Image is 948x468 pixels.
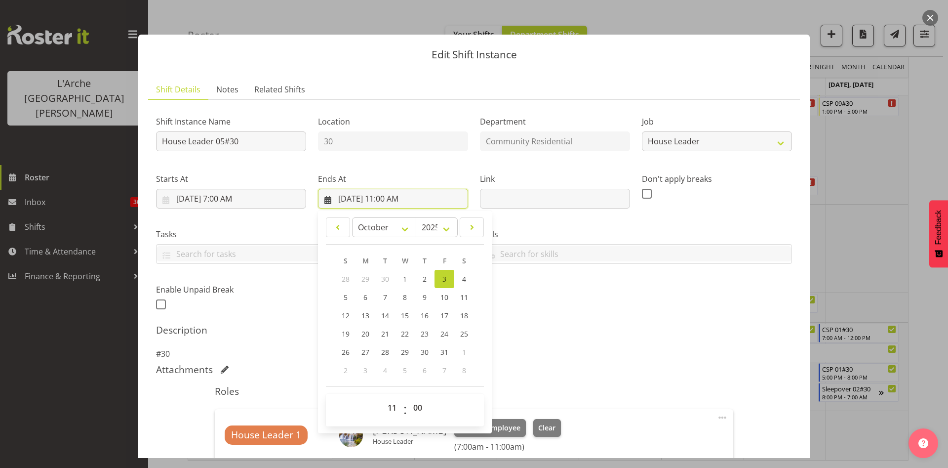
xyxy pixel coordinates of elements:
span: 3 [442,274,446,284]
span: 14 [381,311,389,320]
label: Skills [480,228,792,240]
a: 13 [355,306,375,325]
span: 9 [423,293,427,302]
input: Search for tasks [157,246,468,261]
img: aizza-garduque4b89473dfc6c768e6a566f2329987521.png [339,424,363,447]
a: 22 [395,325,415,343]
input: Click to select... [318,189,468,209]
span: 12 [342,311,350,320]
span: 17 [440,311,448,320]
label: Don't apply breaks [642,173,792,185]
span: W [402,256,408,265]
span: 8 [462,366,466,375]
span: M [362,256,369,265]
a: 16 [415,306,434,325]
button: Clear [533,419,561,437]
a: 6 [355,288,375,306]
img: help-xxl-2.png [918,438,928,448]
span: 21 [381,329,389,339]
span: : [403,398,407,423]
a: 28 [375,343,395,361]
label: Location [318,116,468,128]
input: Search for skills [480,246,791,261]
a: 18 [454,306,474,325]
a: 12 [336,306,355,325]
h6: [PERSON_NAME] [373,425,446,436]
a: 23 [415,325,434,343]
span: 29 [401,347,409,357]
span: 15 [401,311,409,320]
span: 28 [381,347,389,357]
a: 4 [454,270,474,288]
label: Job [642,116,792,128]
a: 24 [434,325,454,343]
a: 31 [434,343,454,361]
button: Feedback - Show survey [929,200,948,267]
span: 26 [342,347,350,357]
span: 23 [421,329,429,339]
span: 19 [342,329,350,339]
span: 22 [401,329,409,339]
label: Tasks [156,228,468,240]
span: 5 [344,293,348,302]
span: 7 [383,293,387,302]
a: 9 [415,288,434,306]
a: 2 [415,270,434,288]
a: 8 [395,288,415,306]
span: 2 [344,366,348,375]
span: 5 [403,366,407,375]
span: 29 [361,274,369,284]
input: Shift Instance Name [156,131,306,151]
span: 1 [462,347,466,357]
label: Ends At [318,173,468,185]
span: F [443,256,446,265]
span: 20 [361,329,369,339]
a: 11 [454,288,474,306]
a: 21 [375,325,395,343]
label: Shift Instance Name [156,116,306,128]
label: Starts At [156,173,306,185]
span: 10 [440,293,448,302]
span: 4 [383,366,387,375]
a: 10 [434,288,454,306]
a: 1 [395,270,415,288]
span: Clear [538,423,555,433]
p: Edit Shift Instance [148,49,800,60]
a: 5 [336,288,355,306]
label: Link [480,173,630,185]
a: 15 [395,306,415,325]
span: 11 [460,293,468,302]
span: 6 [423,366,427,375]
span: 7 [442,366,446,375]
h5: Roles [215,385,733,397]
span: 3 [363,366,367,375]
a: 30 [415,343,434,361]
a: 20 [355,325,375,343]
span: T [383,256,387,265]
a: 17 [434,306,454,325]
span: 25 [460,329,468,339]
span: 27 [361,347,369,357]
span: 28 [342,274,350,284]
span: 2 [423,274,427,284]
label: Department [480,116,630,128]
span: House Leader 1 [231,428,301,442]
span: 31 [440,347,448,357]
span: S [462,256,466,265]
p: House Leader [373,437,446,445]
a: 7 [375,288,395,306]
span: Related Shifts [254,84,305,95]
label: Enable Unpaid Break [156,284,306,296]
span: 30 [381,274,389,284]
span: 18 [460,311,468,320]
a: 3 [434,270,454,288]
span: Shift Details [156,84,200,95]
a: 29 [395,343,415,361]
span: 1 [403,274,407,284]
h5: Description [156,324,792,336]
a: 25 [454,325,474,343]
span: 30 [421,347,429,357]
a: 14 [375,306,395,325]
h5: Attachments [156,364,213,376]
span: 6 [363,293,367,302]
